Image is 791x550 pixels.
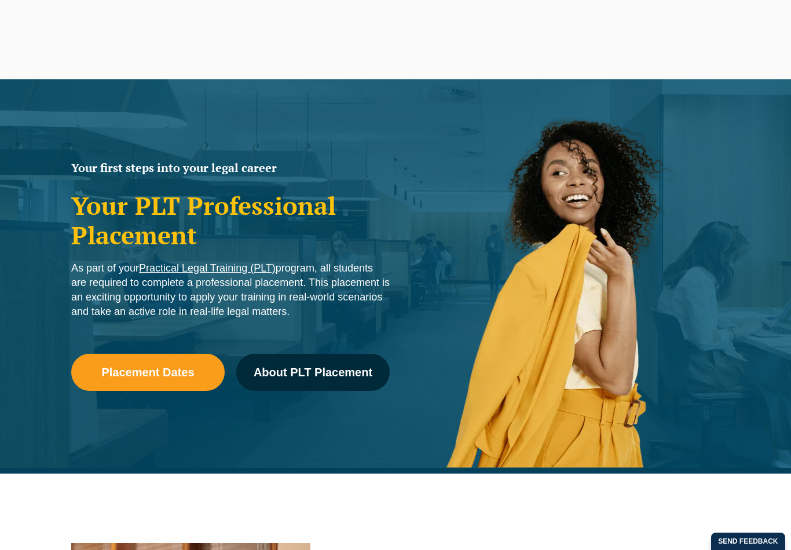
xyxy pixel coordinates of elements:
[71,262,390,317] span: As part of your program, all students are required to complete a professional placement. This pla...
[71,191,390,250] h1: Your PLT Professional Placement
[71,354,225,391] a: Placement Dates
[71,162,390,174] h2: Your first steps into your legal career
[236,354,390,391] a: About PLT Placement
[139,262,276,274] a: Practical Legal Training (PLT)
[254,366,372,378] span: About PLT Placement
[101,366,194,378] span: Placement Dates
